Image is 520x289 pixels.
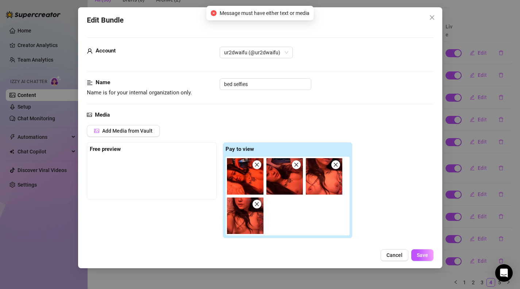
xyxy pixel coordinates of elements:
[333,162,338,167] span: close
[227,198,263,234] img: media
[87,78,93,87] span: align-left
[306,158,342,195] img: media
[266,158,303,195] img: media
[294,162,299,167] span: close
[211,10,217,16] span: close-circle
[220,78,311,90] input: Enter a name
[220,9,309,17] span: Message must have either text or media
[94,128,99,133] span: picture
[429,15,435,20] span: close
[87,15,124,26] span: Edit Bundle
[254,162,259,167] span: close
[87,47,93,55] span: user
[96,47,116,54] strong: Account
[254,202,259,207] span: close
[224,47,288,58] span: ur2dwaifu (@ur2dwaifu)
[87,89,192,96] span: Name is for your internal organization only.
[426,15,438,20] span: Close
[386,252,402,258] span: Cancel
[87,125,160,137] button: Add Media from Vault
[95,112,110,118] strong: Media
[102,128,153,134] span: Add Media from Vault
[426,12,438,23] button: Close
[411,249,433,261] button: Save
[90,146,121,152] strong: Free preview
[226,146,254,152] strong: Pay to view
[227,158,263,195] img: media
[96,79,110,86] strong: Name
[87,111,92,120] span: picture
[495,264,513,282] div: Open Intercom Messenger
[380,249,408,261] button: Cancel
[416,252,428,258] span: Save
